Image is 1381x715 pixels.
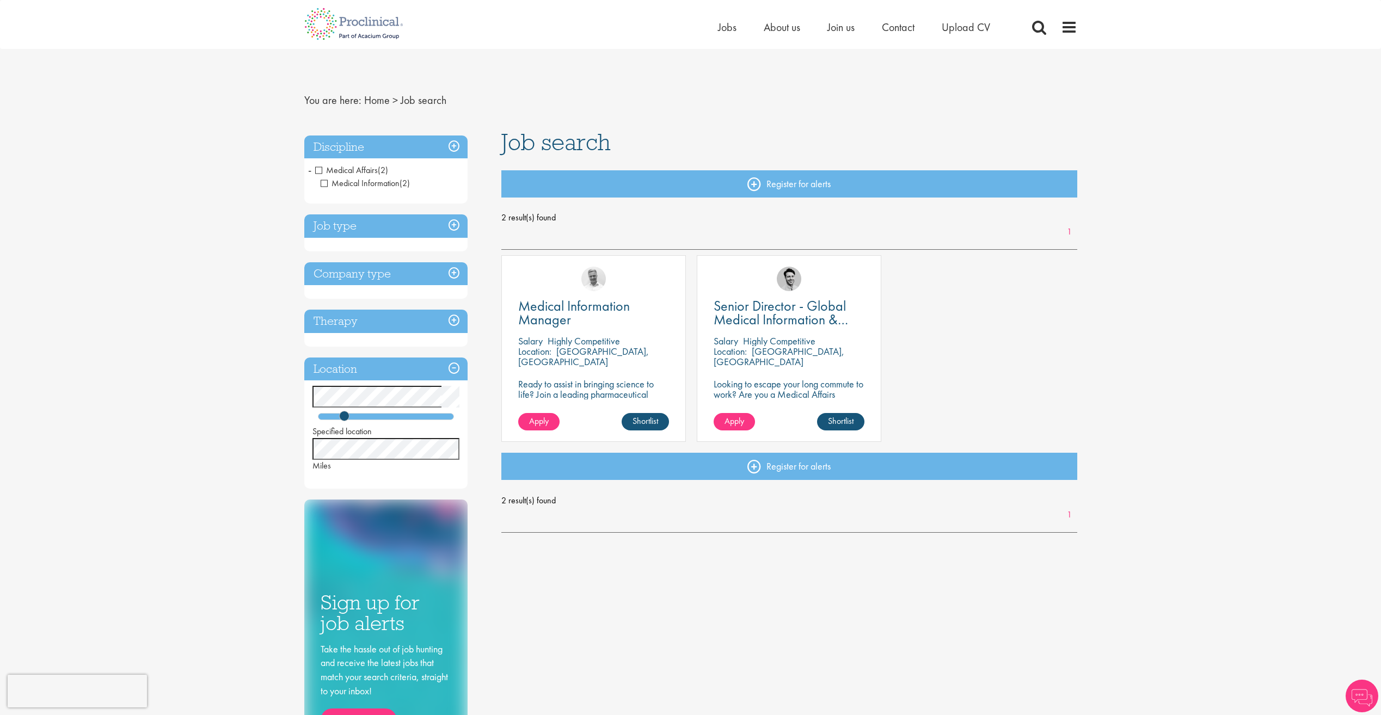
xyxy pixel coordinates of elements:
[315,164,388,176] span: Medical Affairs
[529,415,549,427] span: Apply
[501,209,1077,226] span: 2 result(s) found
[304,358,468,381] h3: Location
[518,345,551,358] span: Location:
[714,297,848,342] span: Senior Director - Global Medical Information & Medical Affairs
[304,214,468,238] h3: Job type
[714,335,738,347] span: Salary
[714,413,755,430] a: Apply
[321,177,400,189] span: Medical Information
[764,20,800,34] a: About us
[501,170,1077,198] a: Register for alerts
[743,335,815,347] p: Highly Competitive
[378,164,388,176] span: (2)
[308,162,311,178] span: -
[1061,509,1077,521] a: 1
[817,413,864,430] a: Shortlist
[518,299,669,326] a: Medical Information Manager
[312,426,372,437] span: Specified location
[501,127,611,157] span: Job search
[777,267,801,291] img: Thomas Pinnock
[315,164,378,176] span: Medical Affairs
[400,177,410,189] span: (2)
[882,20,914,34] a: Contact
[518,413,560,430] a: Apply
[714,379,864,420] p: Looking to escape your long commute to work? Are you a Medical Affairs Professional? Unlock your ...
[518,297,630,329] span: Medical Information Manager
[714,345,844,368] p: [GEOGRAPHIC_DATA], [GEOGRAPHIC_DATA]
[725,415,744,427] span: Apply
[304,93,361,107] span: You are here:
[501,453,1077,480] a: Register for alerts
[364,93,390,107] a: breadcrumb link
[8,675,147,707] iframe: reCAPTCHA
[548,335,620,347] p: Highly Competitive
[518,345,649,368] p: [GEOGRAPHIC_DATA], [GEOGRAPHIC_DATA]
[401,93,446,107] span: Job search
[304,310,468,333] h3: Therapy
[392,93,398,107] span: >
[942,20,990,34] a: Upload CV
[518,379,669,430] p: Ready to assist in bringing science to life? Join a leading pharmaceutical company to play a key ...
[304,135,468,159] h3: Discipline
[714,299,864,326] a: Senior Director - Global Medical Information & Medical Affairs
[321,592,451,634] h3: Sign up for job alerts
[501,492,1077,509] span: 2 result(s) found
[718,20,736,34] a: Jobs
[518,335,543,347] span: Salary
[581,267,606,291] img: Joshua Bye
[827,20,855,34] a: Join us
[312,460,331,471] span: Miles
[1061,226,1077,238] a: 1
[304,262,468,286] h3: Company type
[714,345,747,358] span: Location:
[321,177,410,189] span: Medical Information
[1346,680,1378,712] img: Chatbot
[622,413,669,430] a: Shortlist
